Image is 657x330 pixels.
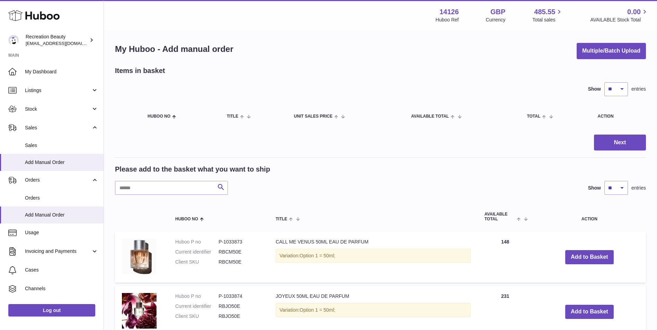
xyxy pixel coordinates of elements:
[25,159,98,166] span: Add Manual Order
[527,114,540,119] span: Total
[175,249,219,255] dt: Current identifier
[294,114,332,119] span: Unit Sales Price
[175,293,219,300] dt: Huboo P no
[533,205,646,228] th: Action
[300,253,335,258] span: Option 1 = 50ml;
[588,86,601,92] label: Show
[122,239,157,274] img: CALL ME VENUS 50ML EAU DE PARFUM
[175,313,219,320] dt: Client SKU
[300,307,335,313] span: Option 1 = 50ml;
[175,303,219,310] dt: Current identifier
[26,40,102,46] span: [EMAIL_ADDRESS][DOMAIN_NAME]
[565,250,614,264] button: Add to Basket
[25,285,98,292] span: Channels
[25,106,91,112] span: Stock
[436,17,459,23] div: Huboo Ref
[411,114,449,119] span: AVAILABLE Total
[219,249,262,255] dd: RBCM50E
[115,44,233,55] h1: My Huboo - Add manual order
[490,7,505,17] strong: GBP
[26,34,88,47] div: Recreation Beauty
[598,114,639,119] div: Action
[590,17,649,23] span: AVAILABLE Stock Total
[25,125,91,131] span: Sales
[534,7,555,17] span: 485.55
[122,293,157,329] img: JOYEUX 50ML EAU DE PARFUM
[269,232,478,283] td: CALL ME VENUS 50ML EAU DE PARFUM
[25,87,91,94] span: Listings
[115,165,270,174] h2: Please add to the basket what you want to ship
[25,142,98,149] span: Sales
[148,114,170,119] span: Huboo no
[588,185,601,191] label: Show
[25,248,91,255] span: Invoicing and Payments
[577,43,646,59] button: Multiple/Batch Upload
[219,313,262,320] dd: RBJO50E
[532,7,563,23] a: 485.55 Total sales
[175,239,219,245] dt: Huboo P no
[631,185,646,191] span: entries
[175,259,219,265] dt: Client SKU
[25,68,98,75] span: My Dashboard
[115,66,165,75] h2: Items in basket
[631,86,646,92] span: entries
[25,267,98,273] span: Cases
[25,177,91,183] span: Orders
[25,195,98,201] span: Orders
[590,7,649,23] a: 0.00 AVAILABLE Stock Total
[25,229,98,236] span: Usage
[565,305,614,319] button: Add to Basket
[276,217,287,221] span: Title
[594,135,646,151] button: Next
[440,7,459,17] strong: 14126
[219,303,262,310] dd: RBJO50E
[175,217,198,221] span: Huboo no
[478,232,533,283] td: 148
[227,114,238,119] span: Title
[532,17,563,23] span: Total sales
[219,293,262,300] dd: P-1033874
[627,7,641,17] span: 0.00
[8,35,19,45] img: customercare@recreationbeauty.com
[276,249,471,263] div: Variation:
[486,17,506,23] div: Currency
[25,212,98,218] span: Add Manual Order
[485,212,515,221] span: AVAILABLE Total
[8,304,95,317] a: Log out
[219,259,262,265] dd: RBCM50E
[219,239,262,245] dd: P-1033873
[276,303,471,317] div: Variation:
